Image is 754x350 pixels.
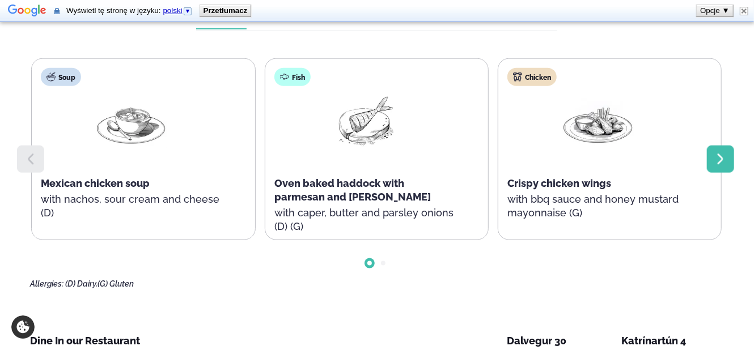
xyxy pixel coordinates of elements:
b: Przetłumacz [204,6,248,15]
span: (D) Dairy, [65,279,98,288]
span: Mexican chicken soup [41,177,150,189]
a: polski [163,6,193,15]
img: Soup.png [95,95,167,148]
img: Fish.png [328,95,401,148]
p: with bbq sauce and honey mustard mayonnaise (G) [507,193,688,220]
img: chicken.svg [513,72,522,82]
img: Chicken-wings-legs.png [561,95,634,148]
div: Fish [274,68,311,86]
div: Dalvegur 30 [507,334,608,348]
button: Opcje ▼ [697,5,733,16]
div: Chicken [507,68,557,86]
img: fish.svg [280,72,289,82]
span: Dine In our Restaurant [30,335,140,347]
span: Oven baked haddock with parmesan and [PERSON_NAME] [274,177,431,203]
p: with caper, butter and parsley onions (D) (G) [274,206,455,233]
img: Google Tłumacz [8,3,46,19]
img: Zawartość tej zabezpieczonej strony zostanie przesłana do Google za pomocą bezpiecznego połączeni... [54,7,60,15]
div: Soup [41,68,81,86]
button: Przetłumacz [200,5,251,16]
a: Cookie settings [11,315,35,339]
p: with nachos, sour cream and cheese (D) [41,193,221,220]
span: Go to slide 1 [367,261,372,266]
span: polski [163,6,183,15]
span: (G) Gluten [98,279,134,288]
span: Go to slide 2 [381,261,386,266]
img: Zamknij [740,7,748,15]
span: Crispy chicken wings [507,177,611,189]
span: Wyświetl tę stronę w języku: [66,6,195,15]
div: Katrínartún 4 [621,334,723,348]
span: Allergies: [30,279,63,288]
img: soup.svg [46,72,56,82]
